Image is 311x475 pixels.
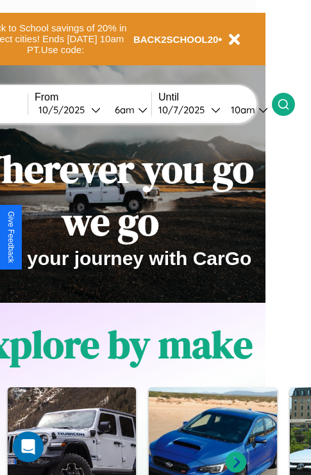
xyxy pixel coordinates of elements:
div: 10 / 7 / 2025 [158,104,211,116]
button: 10am [221,103,272,117]
button: 10/5/2025 [35,103,105,117]
button: 6am [105,103,151,117]
div: 10am [224,104,258,116]
div: 10 / 5 / 2025 [38,104,91,116]
div: Give Feedback [6,211,15,263]
div: 6am [108,104,138,116]
b: BACK2SCHOOL20 [133,34,219,45]
label: From [35,92,151,103]
label: Until [158,92,272,103]
div: Open Intercom Messenger [13,431,44,462]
